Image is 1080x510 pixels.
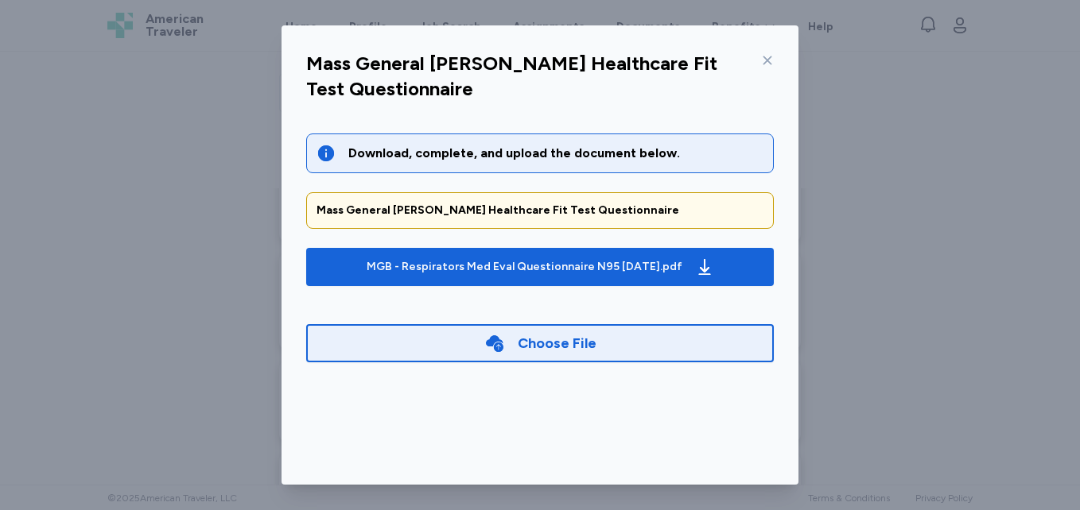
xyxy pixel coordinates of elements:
[306,248,774,286] button: MGB - Respirators Med Eval Questionnaire N95 [DATE].pdf
[367,259,682,275] div: MGB - Respirators Med Eval Questionnaire N95 [DATE].pdf
[348,144,763,163] div: Download, complete, and upload the document below.
[518,332,596,354] div: Choose File
[306,51,755,102] div: Mass General [PERSON_NAME] Healthcare Fit Test Questionnaire
[317,203,763,218] div: Mass General [PERSON_NAME] Healthcare Fit Test Questionnaire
